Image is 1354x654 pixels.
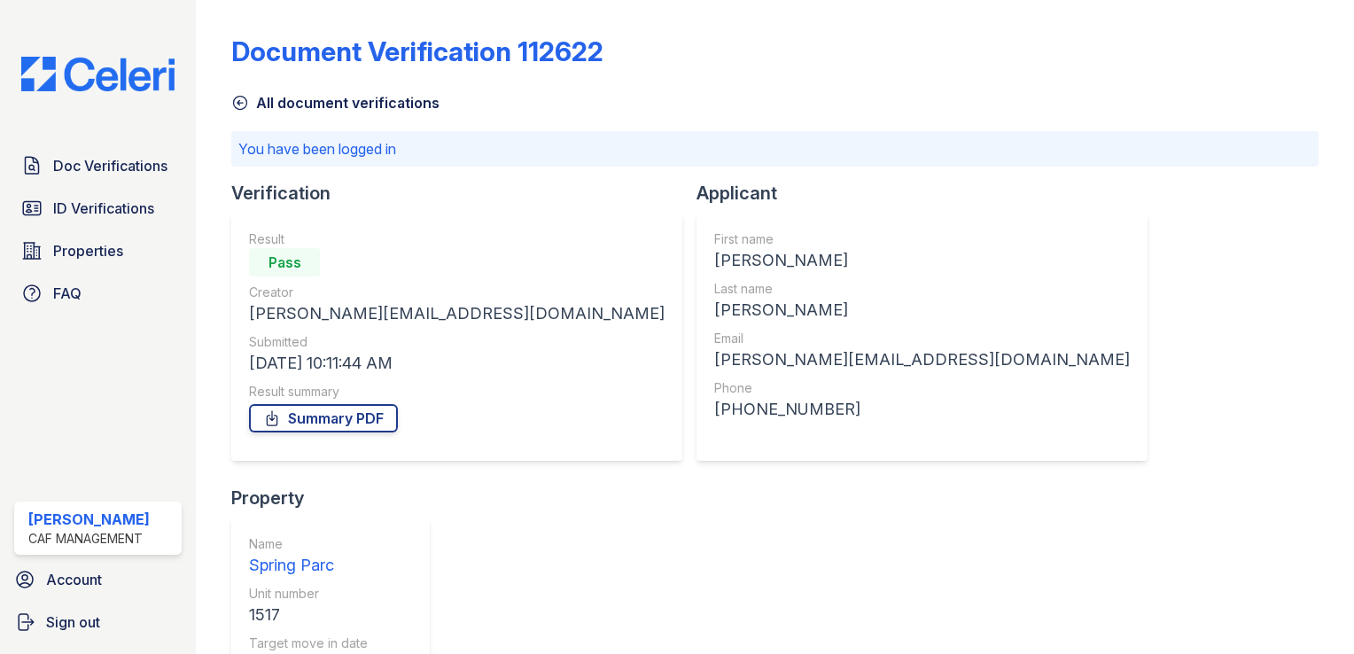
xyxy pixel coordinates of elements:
p: You have been logged in [238,138,1311,160]
div: 1517 [249,603,368,627]
span: Doc Verifications [53,155,167,176]
div: Creator [249,284,665,301]
div: [DATE] 10:11:44 AM [249,351,665,376]
div: [PERSON_NAME] [714,298,1130,323]
div: [PHONE_NUMBER] [714,397,1130,422]
a: ID Verifications [14,191,182,226]
div: Email [714,330,1130,347]
a: All document verifications [231,92,440,113]
div: Verification [231,181,696,206]
div: Spring Parc [249,553,368,578]
div: Phone [714,379,1130,397]
div: [PERSON_NAME] [28,509,150,530]
a: Name Spring Parc [249,535,368,578]
div: Target move in date [249,635,368,652]
div: Submitted [249,333,665,351]
div: First name [714,230,1130,248]
div: [PERSON_NAME][EMAIL_ADDRESS][DOMAIN_NAME] [249,301,665,326]
a: FAQ [14,276,182,311]
div: Last name [714,280,1130,298]
div: Name [249,535,368,553]
div: Unit number [249,585,368,603]
span: Account [46,569,102,590]
a: Summary PDF [249,404,398,432]
a: Properties [14,233,182,269]
div: [PERSON_NAME] [714,248,1130,273]
div: Result summary [249,383,665,401]
a: Doc Verifications [14,148,182,183]
div: Pass [249,248,320,276]
a: Sign out [7,604,189,640]
span: FAQ [53,283,82,304]
img: CE_Logo_Blue-a8612792a0a2168367f1c8372b55b34899dd931a85d93a1a3d3e32e68fde9ad4.png [7,57,189,91]
span: Properties [53,240,123,261]
span: Sign out [46,611,100,633]
div: CAF Management [28,530,150,548]
span: ID Verifications [53,198,154,219]
a: Account [7,562,189,597]
div: Property [231,486,444,510]
div: [PERSON_NAME][EMAIL_ADDRESS][DOMAIN_NAME] [714,347,1130,372]
div: Applicant [696,181,1162,206]
div: Document Verification 112622 [231,35,603,67]
div: Result [249,230,665,248]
